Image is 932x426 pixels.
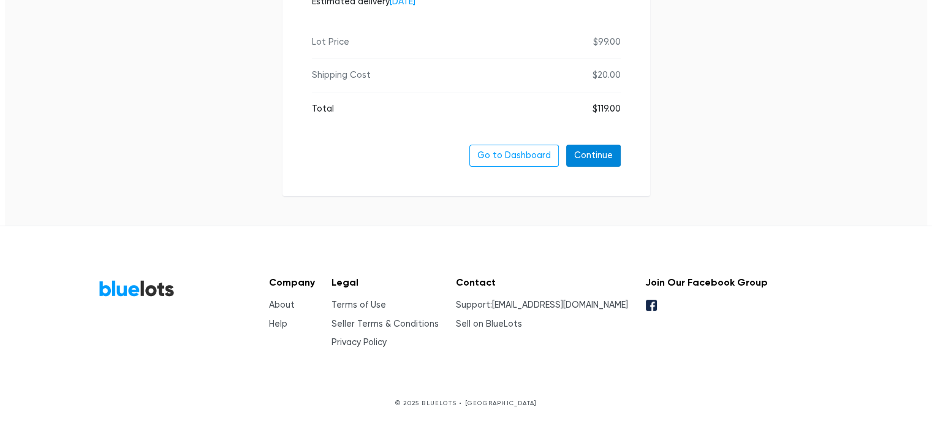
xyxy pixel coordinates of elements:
[332,276,439,288] h5: Legal
[593,69,621,82] div: $20.00
[593,36,621,49] div: $99.00
[312,102,334,116] div: Total
[312,36,349,49] div: Lot Price
[645,276,767,288] h5: Join Our Facebook Group
[593,102,621,116] div: $119.00
[456,299,628,312] li: Support:
[269,319,287,329] a: Help
[99,280,175,297] a: BlueLots
[269,276,315,288] h5: Company
[469,145,559,167] a: Go to Dashboard
[492,300,628,310] a: [EMAIL_ADDRESS][DOMAIN_NAME]
[332,319,439,329] a: Seller Terms & Conditions
[332,300,386,310] a: Terms of Use
[456,276,628,288] h5: Contact
[99,398,834,408] p: © 2025 BLUELOTS • [GEOGRAPHIC_DATA]
[566,145,621,167] a: Continue
[312,69,371,82] div: Shipping Cost
[332,337,387,348] a: Privacy Policy
[269,300,295,310] a: About
[456,319,522,329] a: Sell on BlueLots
